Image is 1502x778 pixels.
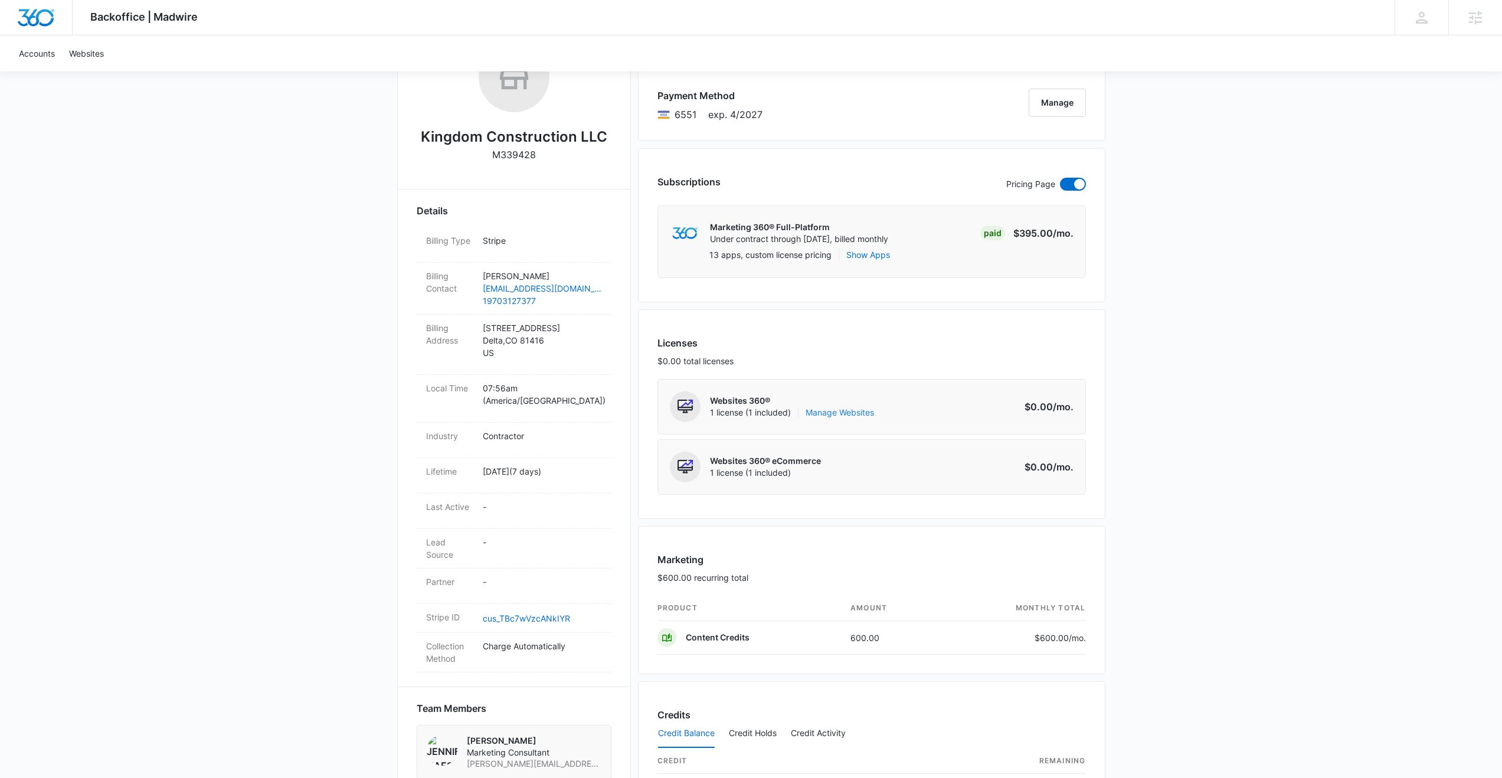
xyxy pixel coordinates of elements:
p: M339428 [492,148,536,162]
div: Partner- [417,568,611,604]
h3: Marketing [657,553,748,567]
p: $0.00 [1018,460,1074,474]
dt: Last Active [426,501,473,513]
h3: Licenses [657,336,734,350]
h3: Payment Method [657,89,763,103]
p: $0.00 [1018,400,1074,414]
p: 13 apps, custom license pricing [709,249,832,261]
dt: Industry [426,430,473,442]
dt: Partner [426,576,473,588]
h3: Credits [657,708,691,722]
button: Credit Holds [729,720,777,748]
th: Remaining [961,748,1086,774]
td: 600.00 [841,621,942,655]
p: Charge Automatically [483,640,602,652]
p: $600.00 recurring total [657,571,748,584]
span: Details [417,204,448,218]
span: [PERSON_NAME][EMAIL_ADDRESS][PERSON_NAME][DOMAIN_NAME] [467,758,601,770]
p: Websites 360® [710,395,874,407]
p: [PERSON_NAME] [467,735,601,747]
p: - [483,501,602,513]
span: 1 license (1 included) [710,407,874,419]
img: marketing360Logo [672,227,698,240]
div: Billing TypeStripe [417,227,611,263]
p: Marketing 360® Full-Platform [710,221,888,233]
div: Collection MethodCharge Automatically [417,633,611,672]
p: [STREET_ADDRESS] Delta , CO 81416 US [483,322,602,359]
p: 07:56am ( America/[GEOGRAPHIC_DATA] ) [483,382,602,407]
dt: Billing Type [426,234,473,247]
p: Stripe [483,234,602,247]
button: Show Apps [846,249,890,261]
h3: Subscriptions [657,175,721,189]
th: product [657,596,842,621]
a: Websites [62,35,111,71]
p: Under contract through [DATE], billed monthly [710,233,888,245]
a: cus_TBc7wVzcANkIYR [483,613,570,623]
div: Local Time07:56am (America/[GEOGRAPHIC_DATA]) [417,375,611,423]
button: Credit Activity [791,720,846,748]
p: - [483,536,602,548]
p: [DATE] ( 7 days ) [483,465,602,478]
p: $395.00 [1013,226,1074,240]
button: Manage [1029,89,1086,117]
div: Paid [980,226,1005,240]
dt: Billing Address [426,322,473,346]
div: Last Active- [417,493,611,529]
p: - [483,576,602,588]
div: Billing Address[STREET_ADDRESS]Delta,CO 81416US [417,315,611,375]
span: /mo. [1053,227,1074,239]
th: monthly total [942,596,1086,621]
span: Visa ending with [675,107,696,122]
dt: Billing Contact [426,270,473,295]
div: Lifetime[DATE](7 days) [417,458,611,493]
p: [PERSON_NAME] [483,270,602,282]
a: [EMAIL_ADDRESS][DOMAIN_NAME] [483,282,602,295]
span: /mo. [1053,461,1074,473]
span: /mo. [1069,633,1086,643]
dt: Local Time [426,382,473,394]
div: Lead Source- [417,529,611,568]
a: Manage Websites [806,407,874,419]
p: $0.00 total licenses [657,355,734,367]
dt: Lead Source [426,536,473,561]
img: Jennifer Haessler [427,735,457,766]
p: Content Credits [686,632,750,643]
span: 1 license (1 included) [710,467,821,479]
th: credit [657,748,961,774]
p: Websites 360® eCommerce [710,455,821,467]
a: 19703127377 [483,295,602,307]
span: /mo. [1053,401,1074,413]
p: Pricing Page [1006,178,1055,191]
div: IndustryContractor [417,423,611,458]
span: Team Members [417,701,486,715]
p: $600.00 [1030,632,1086,644]
div: Stripe IDcus_TBc7wVzcANkIYR [417,604,611,633]
div: Billing Contact[PERSON_NAME][EMAIL_ADDRESS][DOMAIN_NAME]19703127377 [417,263,611,315]
span: Backoffice | Madwire [90,11,198,23]
span: exp. 4/2027 [708,107,763,122]
p: Contractor [483,430,602,442]
button: Credit Balance [658,720,715,748]
th: amount [841,596,942,621]
h2: Kingdom Construction LLC [421,126,607,148]
dt: Lifetime [426,465,473,478]
dt: Collection Method [426,640,473,665]
span: Marketing Consultant [467,747,601,759]
dt: Stripe ID [426,611,473,623]
a: Accounts [12,35,62,71]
